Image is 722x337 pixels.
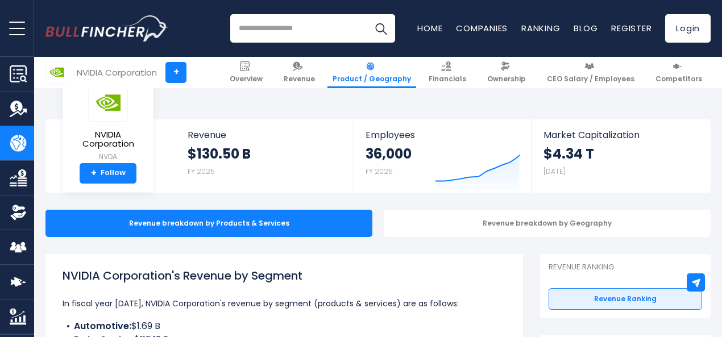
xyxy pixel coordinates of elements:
[384,210,711,237] div: Revenue breakdown by Geography
[225,57,268,88] a: Overview
[611,22,652,34] a: Register
[284,74,315,84] span: Revenue
[176,119,354,188] a: Revenue $130.50 B FY 2025
[188,130,343,140] span: Revenue
[188,167,215,176] small: FY 2025
[230,74,263,84] span: Overview
[532,119,709,188] a: Market Capitalization $4.34 T [DATE]
[424,57,471,88] a: Financials
[655,74,702,84] span: Competitors
[45,15,168,41] a: Go to homepage
[188,145,251,163] strong: $130.50 B
[665,14,711,43] a: Login
[429,74,466,84] span: Financials
[333,74,411,84] span: Product / Geography
[46,61,68,83] img: NVDA logo
[88,84,128,122] img: NVDA logo
[521,22,560,34] a: Ranking
[367,14,395,43] button: Search
[549,288,702,310] a: Revenue Ranking
[650,57,707,88] a: Competitors
[327,57,416,88] a: Product / Geography
[487,74,526,84] span: Ownership
[45,210,372,237] div: Revenue breakdown by Products & Services
[165,62,186,83] a: +
[543,130,698,140] span: Market Capitalization
[366,145,412,163] strong: 36,000
[72,130,144,149] span: NVIDIA Corporation
[91,168,97,178] strong: +
[366,167,393,176] small: FY 2025
[10,204,27,221] img: Ownership
[549,263,702,272] p: Revenue Ranking
[542,57,640,88] a: CEO Salary / Employees
[417,22,442,34] a: Home
[543,145,594,163] strong: $4.34 T
[63,267,506,284] h1: NVIDIA Corporation's Revenue by Segment
[63,319,506,333] li: $1.69 B
[80,163,136,184] a: +Follow
[45,15,168,41] img: Bullfincher logo
[72,152,144,162] small: NVDA
[74,319,131,332] b: Automotive:
[71,83,145,163] a: NVIDIA Corporation NVDA
[543,167,565,176] small: [DATE]
[482,57,531,88] a: Ownership
[366,130,520,140] span: Employees
[279,57,320,88] a: Revenue
[574,22,597,34] a: Blog
[63,297,506,310] p: In fiscal year [DATE], NVIDIA Corporation's revenue by segment (products & services) are as follows:
[354,119,531,193] a: Employees 36,000 FY 2025
[547,74,634,84] span: CEO Salary / Employees
[77,66,157,79] div: NVIDIA Corporation
[456,22,508,34] a: Companies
